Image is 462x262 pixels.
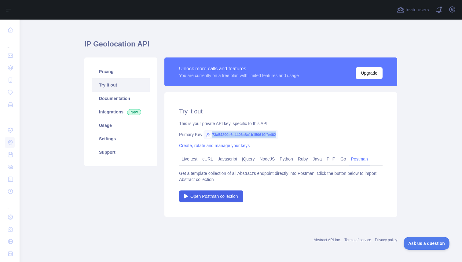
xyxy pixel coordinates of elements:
[5,37,15,49] div: ...
[375,238,397,242] a: Privacy policy
[405,6,429,13] span: Invite users
[127,109,141,115] span: New
[404,237,450,250] iframe: Toggle Customer Support
[92,132,150,146] a: Settings
[396,5,430,15] button: Invite users
[92,78,150,92] a: Try it out
[179,154,200,164] a: Live test
[92,119,150,132] a: Usage
[84,39,397,54] h1: IP Geolocation API
[215,154,240,164] a: Javascript
[92,146,150,159] a: Support
[310,154,324,164] a: Java
[179,72,299,79] div: You are currently on a free plan with limited features and usage
[295,154,310,164] a: Ruby
[179,65,299,72] div: Unlock more calls and features
[5,198,15,210] div: ...
[349,154,370,164] a: Postman
[314,238,341,242] a: Abstract API Inc.
[179,131,383,138] div: Primary Key:
[92,65,150,78] a: Pricing
[338,154,349,164] a: Go
[179,120,383,127] div: This is your private API key, specific to this API.
[179,190,243,202] a: Open Postman collection
[92,105,150,119] a: Integrations New
[240,154,257,164] a: jQuery
[190,193,238,199] span: Open Postman collection
[277,154,295,164] a: Python
[356,67,383,79] button: Upgrade
[179,107,383,116] h2: Try it out
[324,154,338,164] a: PHP
[200,154,215,164] a: cURL
[257,154,277,164] a: NodeJS
[179,170,383,183] div: Get a template collection of all Abstract's endpoint directly into Postman. Click the button belo...
[5,111,15,124] div: ...
[179,143,250,148] a: Create, rotate and manage your keys
[344,238,371,242] a: Terms of service
[92,92,150,105] a: Documentation
[204,130,278,139] span: 73a54290c6e4406a8c1b150619ffe462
